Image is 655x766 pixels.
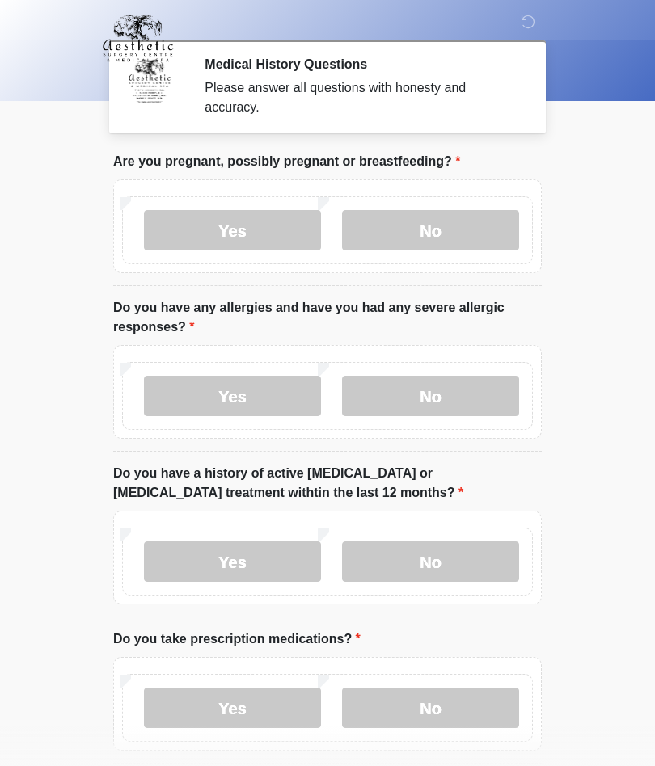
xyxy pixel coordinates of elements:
div: Please answer all questions with honesty and accuracy. [205,78,518,117]
label: No [342,210,519,250]
label: Yes [144,210,321,250]
label: No [342,376,519,416]
label: Yes [144,541,321,582]
label: Are you pregnant, possibly pregnant or breastfeeding? [113,152,460,171]
label: Do you have a history of active [MEDICAL_DATA] or [MEDICAL_DATA] treatment withtin the last 12 mo... [113,464,542,503]
label: No [342,688,519,728]
img: Agent Avatar [125,57,174,105]
label: Do you have any allergies and have you had any severe allergic responses? [113,298,542,337]
img: Aesthetic Surgery Centre, PLLC Logo [97,12,179,64]
label: Yes [144,376,321,416]
label: Do you take prescription medications? [113,629,361,649]
label: No [342,541,519,582]
label: Yes [144,688,321,728]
